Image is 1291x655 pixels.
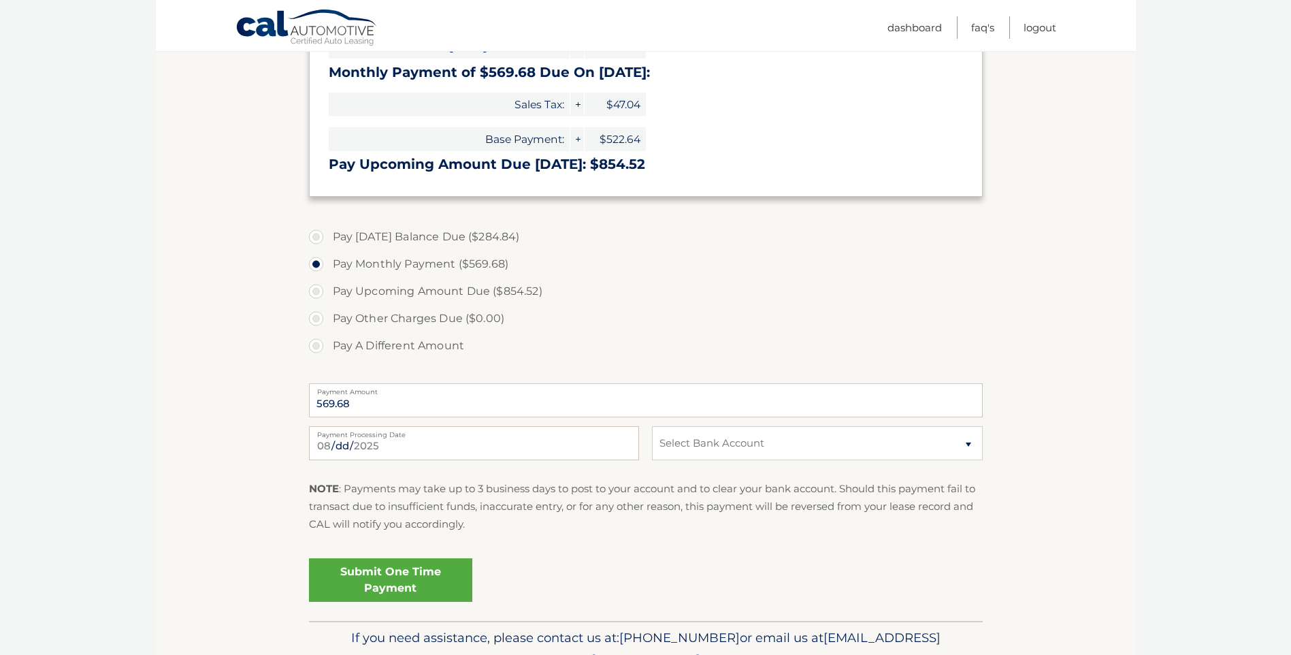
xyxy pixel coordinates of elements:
input: Payment Date [309,426,639,460]
a: Submit One Time Payment [309,558,472,602]
h3: Pay Upcoming Amount Due [DATE]: $854.52 [329,156,963,173]
span: Base Payment: [329,127,570,151]
span: + [570,127,584,151]
label: Pay A Different Amount [309,332,983,360]
span: $47.04 [585,93,646,116]
span: + [570,93,584,116]
label: Payment Processing Date [309,426,639,437]
span: $522.64 [585,127,646,151]
a: Cal Automotive [235,9,378,48]
a: Dashboard [887,16,942,39]
a: FAQ's [971,16,994,39]
p: : Payments may take up to 3 business days to post to your account and to clear your bank account.... [309,480,983,534]
strong: NOTE [309,482,339,495]
span: [PHONE_NUMBER] [619,630,740,645]
label: Pay [DATE] Balance Due ($284.84) [309,223,983,251]
input: Payment Amount [309,383,983,417]
label: Pay Monthly Payment ($569.68) [309,251,983,278]
h3: Monthly Payment of $569.68 Due On [DATE]: [329,64,963,81]
label: Payment Amount [309,383,983,394]
a: Logout [1024,16,1056,39]
label: Pay Other Charges Due ($0.00) [309,305,983,332]
span: Sales Tax: [329,93,570,116]
label: Pay Upcoming Amount Due ($854.52) [309,278,983,305]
